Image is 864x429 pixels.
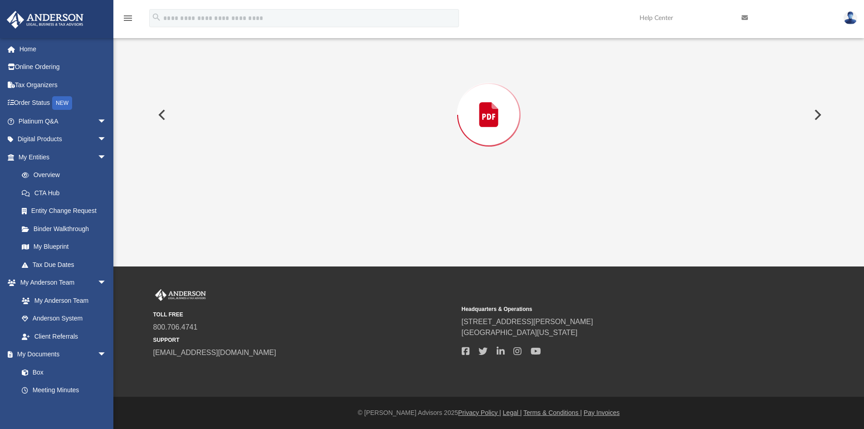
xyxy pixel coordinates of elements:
[151,12,161,22] i: search
[6,345,116,364] a: My Documentsarrow_drop_down
[6,58,120,76] a: Online Ordering
[13,256,120,274] a: Tax Due Dates
[6,76,120,94] a: Tax Organizers
[844,11,857,25] img: User Pic
[52,96,72,110] div: NEW
[13,220,120,238] a: Binder Walkthrough
[153,311,455,319] small: TOLL FREE
[503,409,522,416] a: Legal |
[13,238,116,256] a: My Blueprint
[98,345,116,364] span: arrow_drop_down
[6,94,120,113] a: Order StatusNEW
[807,102,827,128] button: Next File
[6,40,120,58] a: Home
[98,274,116,292] span: arrow_drop_down
[13,202,120,220] a: Entity Change Request
[151,102,171,128] button: Previous File
[13,310,116,328] a: Anderson System
[13,381,116,399] a: Meeting Minutes
[584,409,620,416] a: Pay Invoices
[13,363,111,381] a: Box
[462,305,764,313] small: Headquarters & Operations
[6,274,116,292] a: My Anderson Teamarrow_drop_down
[13,291,111,310] a: My Anderson Team
[113,408,864,418] div: © [PERSON_NAME] Advisors 2025
[153,336,455,344] small: SUPPORT
[98,130,116,149] span: arrow_drop_down
[153,349,276,356] a: [EMAIL_ADDRESS][DOMAIN_NAME]
[13,184,120,202] a: CTA Hub
[523,409,582,416] a: Terms & Conditions |
[122,13,133,24] i: menu
[462,318,593,325] a: [STREET_ADDRESS][PERSON_NAME]
[13,327,116,345] a: Client Referrals
[4,11,86,29] img: Anderson Advisors Platinum Portal
[98,148,116,167] span: arrow_drop_down
[458,409,501,416] a: Privacy Policy |
[13,166,120,184] a: Overview
[462,329,578,336] a: [GEOGRAPHIC_DATA][US_STATE]
[98,112,116,131] span: arrow_drop_down
[6,112,120,130] a: Platinum Q&Aarrow_drop_down
[122,17,133,24] a: menu
[6,130,120,148] a: Digital Productsarrow_drop_down
[153,289,208,301] img: Anderson Advisors Platinum Portal
[153,323,198,331] a: 800.706.4741
[6,148,120,166] a: My Entitiesarrow_drop_down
